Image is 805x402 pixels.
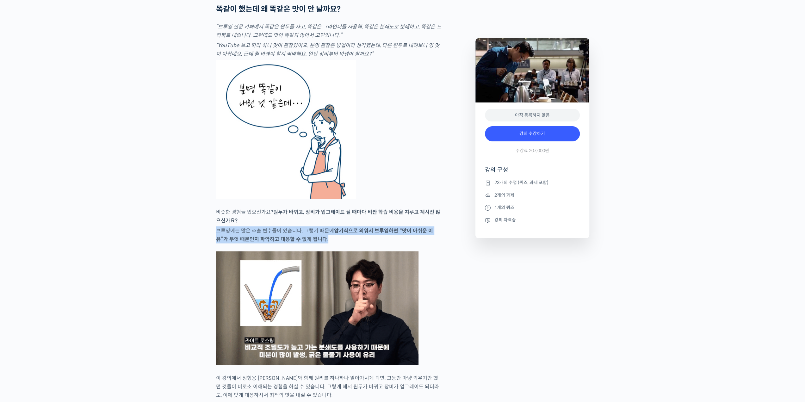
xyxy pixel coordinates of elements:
[216,207,442,225] p: 비슷한 경험들 있으신가요?
[516,148,549,154] span: 수강료 207,000원
[58,210,65,215] span: 대화
[216,226,442,243] p: 브루잉에는 많은 추출 변수들이 있습니다. 그렇기 때문에 .
[216,42,439,57] em: “YouTube 보고 따라 하니 맛이 괜찮았어요. 분명 괜찮은 방법이라 생각했는데, 다른 원두로 내려보니 영 맛이 아쉽네요. 근데 뭘 바꿔야 할지 막막해요. 일단 장비부터 바...
[485,126,580,141] a: 강의 수강하기
[485,216,580,224] li: 강의 자격증
[20,210,24,215] span: 홈
[216,374,442,399] p: 이 강의에서 정형용 [PERSON_NAME]와 함께 원리를 하나하나 알아가시게 되면, 그동안 마냥 외우기만 했던 것들이 비로소 이해되는 경험을 하실 수 있습니다. 그렇게 해서...
[216,227,433,242] strong: 암기식으로 외워서 브루잉하면 “맛이 아쉬운 이유”가 무엇 때문인지 파악하고 대응할 수 없게 됩니다
[485,179,580,187] li: 23개의 수업 (퀴즈, 과제 포함)
[485,191,580,199] li: 2개의 과제
[82,201,121,216] a: 설정
[98,210,105,215] span: 설정
[216,23,441,39] em: “브루잉 전문 카페에서 똑같은 원두를 사고, 똑같은 그라인더를 사용해, 똑같은 분쇄도로 분쇄하고, 똑같은 드리퍼로 내립니다. 그런데도 맛이 똑같지 않아서 고민입니다.”
[485,166,580,179] h4: 강의 구성
[216,4,341,14] strong: 똑같이 했는데 왜 똑같은 맛이 안 날까요?
[42,201,82,216] a: 대화
[2,201,42,216] a: 홈
[485,109,580,122] div: 아직 등록하지 않음
[485,204,580,211] li: 1개의 퀴즈
[216,208,440,224] strong: 원두가 바뀌고, 장비가 업그레이드 될 때마다 비싼 학습 비용을 치루고 계시진 않으신가요?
